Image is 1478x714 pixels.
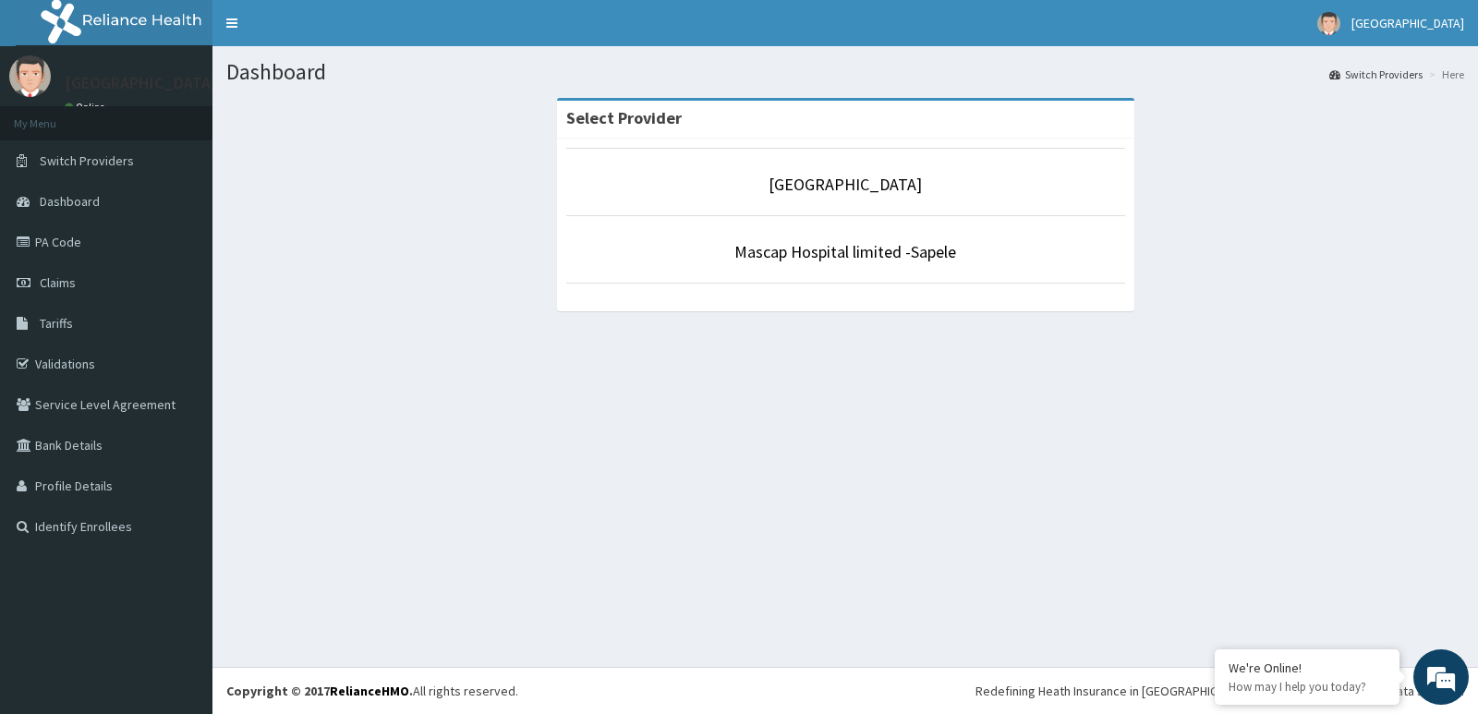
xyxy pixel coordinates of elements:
[226,683,413,699] strong: Copyright © 2017 .
[40,152,134,169] span: Switch Providers
[1424,67,1464,82] li: Here
[1329,67,1423,82] a: Switch Providers
[40,315,73,332] span: Tariffs
[226,60,1464,84] h1: Dashboard
[769,174,922,195] a: [GEOGRAPHIC_DATA]
[65,101,109,114] a: Online
[734,241,956,262] a: Mascap Hospital limited -Sapele
[1229,660,1386,676] div: We're Online!
[1229,679,1386,695] p: How may I help you today?
[40,193,100,210] span: Dashboard
[1351,15,1464,31] span: [GEOGRAPHIC_DATA]
[1317,12,1340,35] img: User Image
[65,75,217,91] p: [GEOGRAPHIC_DATA]
[330,683,409,699] a: RelianceHMO
[40,274,76,291] span: Claims
[566,107,682,128] strong: Select Provider
[975,682,1464,700] div: Redefining Heath Insurance in [GEOGRAPHIC_DATA] using Telemedicine and Data Science!
[9,55,51,97] img: User Image
[212,667,1478,714] footer: All rights reserved.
